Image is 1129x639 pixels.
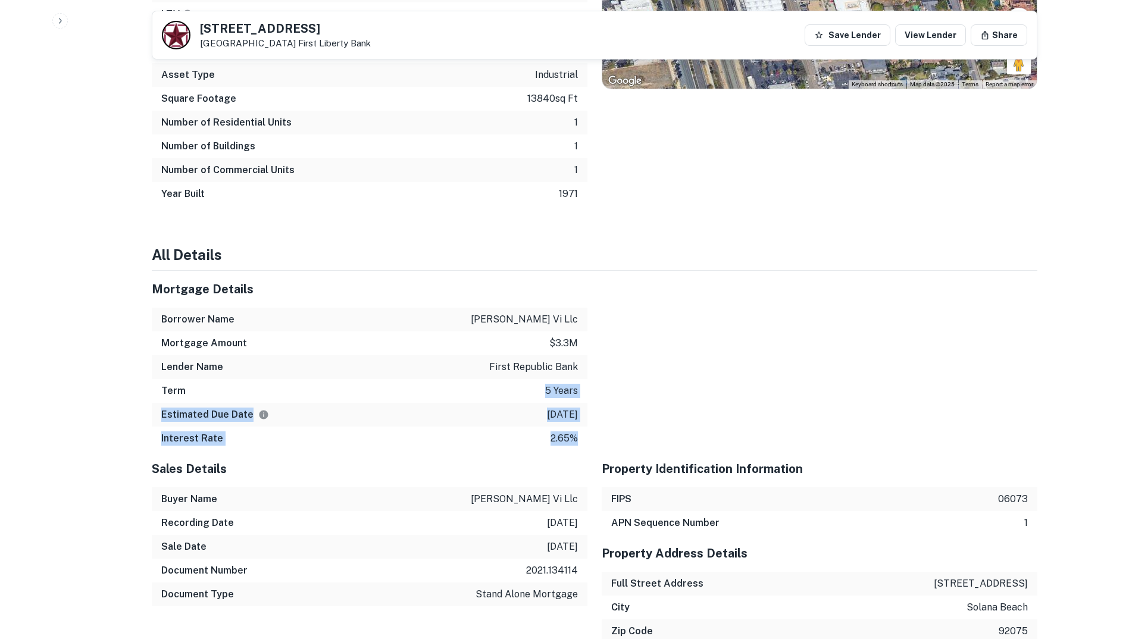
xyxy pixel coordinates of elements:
[611,577,703,591] h6: Full Street Address
[161,516,234,530] h6: Recording Date
[605,73,645,89] a: Open this area in Google Maps (opens a new window)
[611,600,630,615] h6: City
[161,68,215,82] h6: Asset Type
[1007,8,1031,32] button: Map camera controls
[161,7,193,21] h6: LTV
[1069,544,1129,601] iframe: Chat Widget
[967,600,1028,615] p: solana beach
[998,492,1028,506] p: 06073
[471,492,578,506] p: [PERSON_NAME] vi llc
[152,460,587,478] h5: Sales Details
[152,244,1037,265] h4: All Details
[574,139,578,154] p: 1
[574,7,578,21] p: -
[805,24,890,46] button: Save Lender
[551,431,578,446] p: 2.65%
[547,516,578,530] p: [DATE]
[611,516,720,530] h6: APN Sequence Number
[895,24,966,46] a: View Lender
[934,577,1028,591] p: [STREET_ADDRESS]
[161,139,255,154] h6: Number of Buildings
[471,312,578,327] p: [PERSON_NAME] vi llc
[476,587,578,602] p: stand alone mortgage
[161,360,223,374] h6: Lender Name
[549,336,578,350] p: $3.3m
[910,81,955,87] span: Map data ©2025
[535,68,578,82] p: industrial
[611,492,631,506] h6: FIPS
[258,409,269,420] svg: Estimate is based on a standard schedule for this type of loan.
[852,80,903,89] button: Keyboard shortcuts
[574,163,578,177] p: 1
[161,163,295,177] h6: Number of Commercial Units
[489,360,578,374] p: first republic bank
[161,492,217,506] h6: Buyer Name
[1007,51,1031,74] button: Drag Pegman onto the map to open Street View
[545,384,578,398] p: 5 years
[161,312,234,327] h6: Borrower Name
[161,384,186,398] h6: Term
[161,92,236,106] h6: Square Footage
[547,540,578,554] p: [DATE]
[152,280,587,298] h5: Mortgage Details
[161,431,223,446] h6: Interest Rate
[986,81,1033,87] a: Report a map error
[161,408,269,422] h6: Estimated Due Date
[611,624,653,638] h6: Zip Code
[962,81,978,87] a: Terms (opens in new tab)
[1024,516,1028,530] p: 1
[200,23,371,35] h5: [STREET_ADDRESS]
[298,38,371,48] a: First Liberty Bank
[559,187,578,201] p: 1971
[161,563,248,578] h6: Document Number
[547,408,578,422] p: [DATE]
[574,115,578,130] p: 1
[605,73,645,89] img: Google
[999,624,1028,638] p: 92075
[161,336,247,350] h6: Mortgage Amount
[200,38,371,49] p: [GEOGRAPHIC_DATA]
[182,9,193,20] svg: LTVs displayed on the website are for informational purposes only and may be reported incorrectly...
[527,92,578,106] p: 13840 sq ft
[161,115,292,130] h6: Number of Residential Units
[161,587,234,602] h6: Document Type
[161,187,205,201] h6: Year Built
[526,563,578,578] p: 2021.134114
[971,24,1027,46] button: Share
[602,544,1037,562] h5: Property Address Details
[602,460,1037,478] h5: Property Identification Information
[161,540,207,554] h6: Sale Date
